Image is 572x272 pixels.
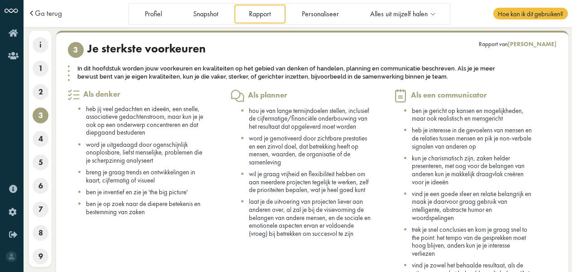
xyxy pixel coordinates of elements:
a: Alles uit mijzelf halen [355,5,449,23]
span: i [33,37,48,53]
span: ben je gericht op kansen en mogelijkheden, maar ook realistisch en mensgericht [412,106,524,123]
span: Hoe kan ik dit gebruiken? [493,8,567,19]
span: trek je snel conclusies en kom je graag snel to the point: het tempo van de gesprekken moet hoog ... [412,225,527,258]
span: 6 [33,178,48,194]
span: vind je een goede sfeer en relatie belangrijk en maak je daarvoor graag gebruik van intelligente,... [412,189,531,222]
span: [PERSON_NAME] [508,40,557,48]
span: 5 [33,155,48,170]
div: Rapport van [479,40,557,48]
span: word je gemotiveerd door zichtbare prestaties en een zinvol doel, dat betrekking heeft op mensen,... [249,134,367,166]
h3: Als een communicator [394,89,534,103]
div: In dit hoofdstuk worden jouw voorkeuren en kwaliteiten op het gebied van denken of handelen, plan... [68,64,520,81]
span: wil je graag vrijheid en flexibiliteit hebben om aan meerdere projecten tegelijk te werken, zelf ... [249,169,369,194]
span: Alles uit mijzelf halen [370,10,428,18]
span: heb jij veel gedachten en ideeën, een snelle, associatieve gedachtenstroom, maar kun je je ook op... [86,104,203,137]
span: 3 [68,42,84,58]
span: laat je de uitvoering van projecten liever aan anderen over, al zal je bij de visievorming de bel... [249,197,371,238]
span: hou je van lange termijndoelen stellen, inclusief de cijfermatige/financiële onderbouwing van het... [249,106,369,131]
span: Je sterkste voorkeuren [87,42,205,58]
span: 8 [33,225,48,241]
span: word je uitgedaagd door ogenschijnlijk onoplosbare, liefst menselijke, problemen die je scherpzin... [86,140,202,164]
span: 7 [33,202,48,217]
span: kun je charismatisch zijn, zaken helder presenteren, met oog voor de belangen van anderen kun je ... [412,154,524,186]
h3: Als planner [231,89,371,103]
span: 3 [33,108,48,123]
a: Snapshot [178,5,233,23]
span: 9 [33,249,48,264]
a: Personaliseer [287,5,353,23]
a: Profiel [130,5,177,23]
span: 2 [33,84,48,100]
span: ben je op zoek naar de diepere betekenis en bestemming van zaken [86,199,200,216]
span: ben je inventief en zie je 'the big picture' [86,188,188,196]
a: Ga terug [35,9,62,17]
span: breng je graag trends en ontwikkelingen in kaart, cijfermatig of visueel [86,168,195,184]
span: 1 [33,61,48,76]
h3: Als denker [68,89,208,101]
span: 4 [33,131,48,147]
a: Rapport [234,5,286,23]
span: heb je interesse in de gevoelens van mensen en de relaties tussen mensen en pik je non-verbale si... [412,126,532,150]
